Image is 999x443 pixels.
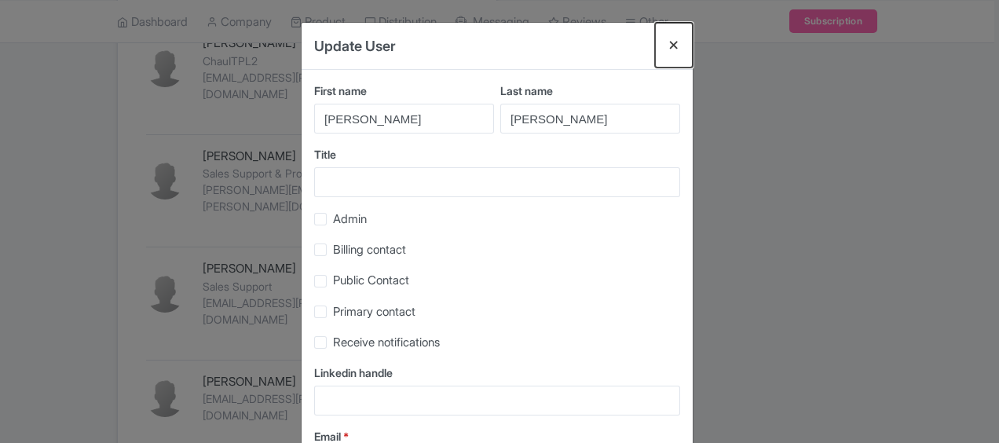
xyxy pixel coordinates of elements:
span: Public Contact [333,273,409,287]
span: Email [314,430,341,443]
span: Billing contact [333,242,406,257]
span: Last name [500,84,553,97]
span: First name [314,84,367,97]
span: Primary contact [333,304,415,319]
button: Close [655,23,693,68]
span: Linkedin handle [314,366,393,379]
span: Admin [333,211,367,226]
span: Title [314,148,336,161]
h4: Update User [314,35,396,57]
span: Receive notifications [333,335,440,350]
